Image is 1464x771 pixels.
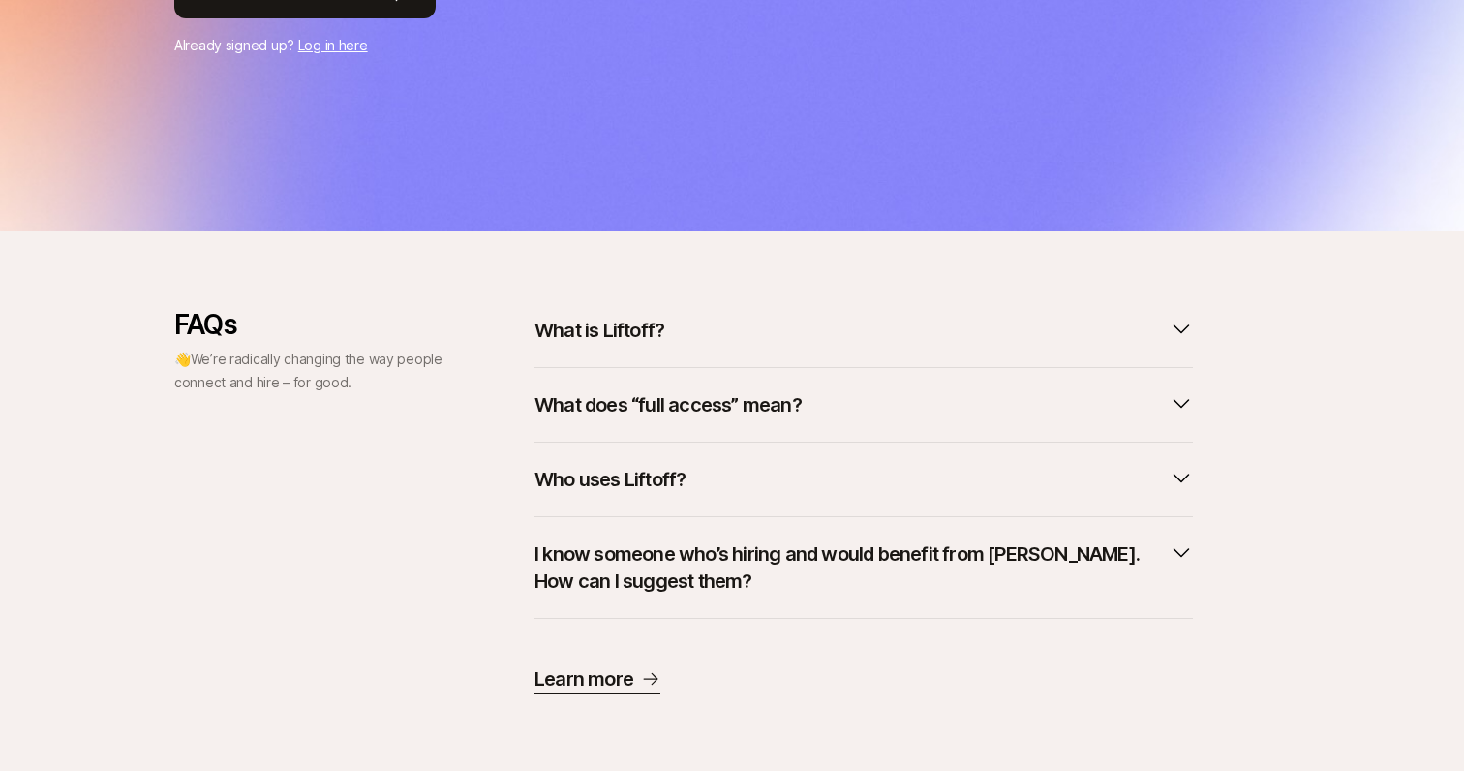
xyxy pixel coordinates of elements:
[534,391,802,418] p: What does “full access” mean?
[174,348,445,394] p: 👋
[534,665,633,693] p: Learn more
[534,665,660,694] a: Learn more
[534,458,1193,501] button: Who uses Liftoff?
[534,384,1193,426] button: What does “full access” mean?
[534,309,1193,352] button: What is Liftoff?
[174,34,1290,57] p: Already signed up?
[174,351,442,390] span: We’re radically changing the way people connect and hire – for good.
[174,309,445,340] p: FAQs
[534,540,1162,595] p: I know someone who’s hiring and would benefit from [PERSON_NAME]. How can I suggest them?
[534,317,664,344] p: What is Liftoff?
[298,37,368,53] a: Log in here
[534,533,1193,602] button: I know someone who’s hiring and would benefit from [PERSON_NAME]. How can I suggest them?
[534,466,686,493] p: Who uses Liftoff?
